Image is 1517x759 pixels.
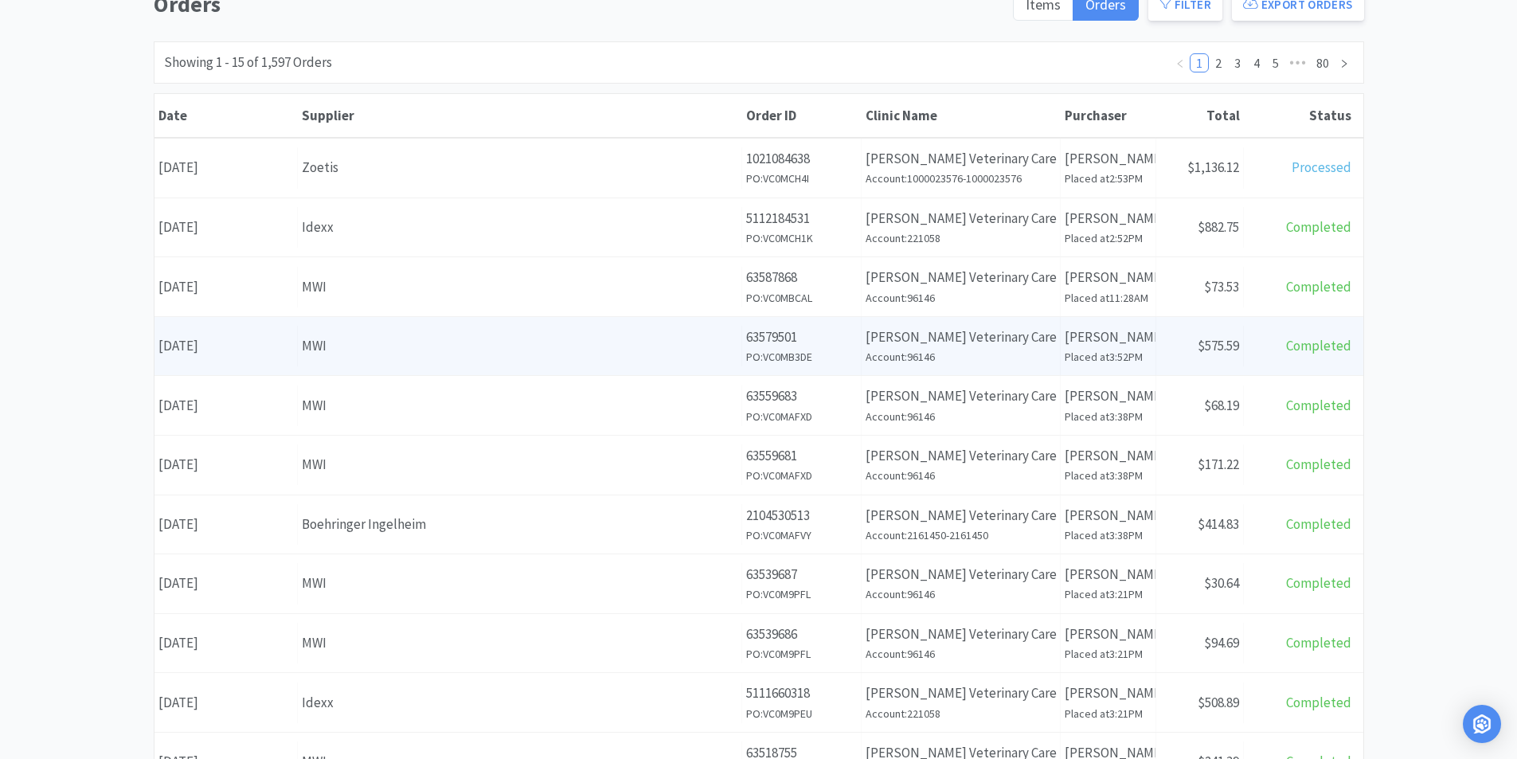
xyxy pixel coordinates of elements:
div: [DATE] [154,207,298,248]
p: 63559681 [746,445,857,467]
div: Zoetis [302,157,737,178]
span: Completed [1286,337,1351,354]
h6: Placed at 2:53PM [1065,170,1151,187]
span: $68.19 [1204,397,1239,414]
h6: PO: VC0MAFXD [746,408,857,425]
span: Completed [1286,397,1351,414]
h6: PO: VC0M9PFL [746,645,857,663]
span: Completed [1286,456,1351,473]
h6: Account: 96146 [866,585,1056,603]
li: Next 5 Pages [1285,53,1311,72]
div: [DATE] [154,504,298,545]
span: $30.64 [1204,574,1239,592]
p: [PERSON_NAME] Veterinary Care [866,267,1056,288]
span: Processed [1292,158,1351,176]
p: [PERSON_NAME] [1065,385,1151,407]
h6: Account: 221058 [866,229,1056,247]
p: [PERSON_NAME] Veterinary Care [866,148,1056,170]
a: 2 [1210,54,1227,72]
p: 5112184531 [746,208,857,229]
i: icon: right [1339,59,1349,68]
p: [PERSON_NAME] [1065,624,1151,645]
div: Status [1248,107,1351,124]
h6: PO: VC0MCH4I [746,170,857,187]
p: [PERSON_NAME] Veterinary Care [866,385,1056,407]
div: [DATE] [154,147,298,188]
h6: PO: VC0M9PFL [746,585,857,603]
div: MWI [302,395,737,417]
span: Completed [1286,218,1351,236]
li: 3 [1228,53,1247,72]
div: Order ID [746,107,858,124]
span: $882.75 [1198,218,1239,236]
a: 4 [1248,54,1265,72]
h6: Account: 96146 [866,467,1056,484]
div: MWI [302,454,737,475]
span: Completed [1286,515,1351,533]
p: [PERSON_NAME] [1065,445,1151,467]
div: MWI [302,632,737,654]
p: [PERSON_NAME] Veterinary Care [866,505,1056,526]
div: Idexx [302,692,737,714]
a: 5 [1267,54,1284,72]
h6: Placed at 3:52PM [1065,348,1151,366]
div: Idexx [302,217,737,238]
li: Previous Page [1171,53,1190,72]
h6: Placed at 3:21PM [1065,645,1151,663]
p: [PERSON_NAME] Veterinary Care [866,327,1056,348]
span: Completed [1286,694,1351,711]
span: Completed [1286,278,1351,295]
span: $575.59 [1198,337,1239,354]
h6: Account: 96146 [866,289,1056,307]
div: MWI [302,573,737,594]
div: [DATE] [154,326,298,366]
h6: Placed at 3:21PM [1065,705,1151,722]
p: 63559683 [746,385,857,407]
p: 63579501 [746,327,857,348]
div: Total [1160,107,1240,124]
div: MWI [302,335,737,357]
h6: Account: 96146 [866,348,1056,366]
p: 63539687 [746,564,857,585]
p: 63587868 [746,267,857,288]
p: [PERSON_NAME] [1065,564,1151,585]
h6: PO: VC0MBCAL [746,289,857,307]
div: [DATE] [154,623,298,663]
span: $508.89 [1198,694,1239,711]
span: Completed [1286,634,1351,651]
li: 80 [1311,53,1335,72]
div: [DATE] [154,385,298,426]
span: ••• [1285,53,1311,72]
span: $94.69 [1204,634,1239,651]
p: [PERSON_NAME] [1065,267,1151,288]
p: [PERSON_NAME] [1065,683,1151,704]
li: 1 [1190,53,1209,72]
li: 4 [1247,53,1266,72]
p: [PERSON_NAME] [1065,148,1151,170]
li: 5 [1266,53,1285,72]
a: 80 [1312,54,1334,72]
h6: Account: 2161450-2161450 [866,526,1056,544]
a: 1 [1191,54,1208,72]
p: [PERSON_NAME] Veterinary Care [866,564,1056,585]
h6: PO: VC0M9PEU [746,705,857,722]
p: 63539686 [746,624,857,645]
h6: PO: VC0MB3DE [746,348,857,366]
h6: Placed at 3:21PM [1065,585,1151,603]
div: [DATE] [154,563,298,604]
h6: Account: 96146 [866,645,1056,663]
div: Showing 1 - 15 of 1,597 Orders [164,52,332,73]
p: [PERSON_NAME] Veterinary Care [866,445,1056,467]
span: Completed [1286,574,1351,592]
div: Purchaser [1065,107,1152,124]
h6: Placed at 11:28AM [1065,289,1151,307]
h6: PO: VC0MAFVY [746,526,857,544]
h6: Account: 96146 [866,408,1056,425]
p: 5111660318 [746,683,857,704]
div: Clinic Name [866,107,1057,124]
h6: PO: VC0MAFXD [746,467,857,484]
p: 2104530513 [746,505,857,526]
div: Date [158,107,294,124]
i: icon: left [1175,59,1185,68]
h6: Placed at 3:38PM [1065,526,1151,544]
